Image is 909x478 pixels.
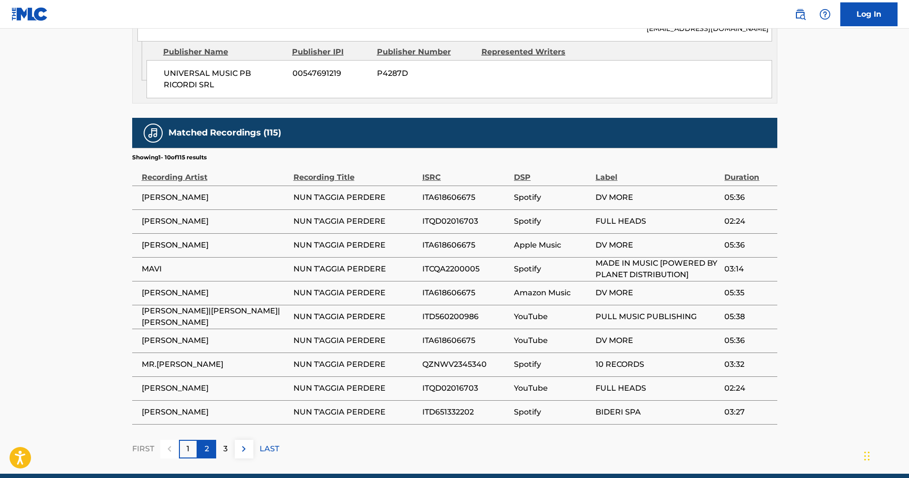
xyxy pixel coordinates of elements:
span: ITA618606675 [422,239,509,251]
span: 05:36 [724,335,772,346]
span: 05:35 [724,287,772,299]
span: NUN T'AGGIA PERDERE [293,192,418,203]
span: 00547691219 [293,68,370,79]
p: LAST [260,443,279,455]
span: QZNWV2345340 [422,359,509,370]
span: NUN T’AGGIA PERDERE [293,263,418,275]
span: 05:38 [724,311,772,322]
p: 2 [205,443,209,455]
span: Spotify [514,359,591,370]
span: [PERSON_NAME] [142,383,289,394]
span: 03:27 [724,406,772,418]
span: [PERSON_NAME] [142,216,289,227]
span: FULL HEADS [596,216,720,227]
span: ITA618606675 [422,287,509,299]
span: ITQD02016703 [422,216,509,227]
span: PULL MUSIC PUBLISHING [596,311,720,322]
span: YouTube [514,311,591,322]
span: [PERSON_NAME] [142,239,289,251]
div: Duration [724,162,772,183]
div: Represented Writers [481,46,579,58]
div: Widget chat [861,432,909,478]
span: NUN T'AGGIA PERDERE [293,311,418,322]
p: 1 [187,443,189,455]
h5: Matched Recordings (115) [168,127,281,138]
div: Recording Artist [142,162,289,183]
span: [PERSON_NAME]|[PERSON_NAME]|[PERSON_NAME] [142,305,289,328]
div: Label [596,162,720,183]
div: DSP [514,162,591,183]
div: Publisher Number [377,46,474,58]
span: BIDERI SPA [596,406,720,418]
span: Spotify [514,216,591,227]
span: ITD560200986 [422,311,509,322]
span: 05:36 [724,192,772,203]
p: Showing 1 - 10 of 115 results [132,153,207,162]
span: 03:14 [724,263,772,275]
span: Spotify [514,406,591,418]
span: NUN T'AGGIA PERDERE [293,287,418,299]
div: Publisher Name [163,46,285,58]
p: [EMAIL_ADDRESS][DOMAIN_NAME] [647,24,771,34]
span: NUN T'AGGIA PERDERE [293,335,418,346]
span: NUN T'AGGIA PERDERE [293,239,418,251]
span: DV MORE [596,192,720,203]
p: FIRST [132,443,154,455]
span: P4287D [377,68,474,79]
span: [PERSON_NAME] [142,192,289,203]
span: 02:24 [724,383,772,394]
span: [PERSON_NAME] [142,287,289,299]
span: Apple Music [514,239,591,251]
span: DV MORE [596,239,720,251]
span: MAVI [142,263,289,275]
span: FULL HEADS [596,383,720,394]
img: help [819,9,831,20]
span: Amazon Music [514,287,591,299]
div: Publisher IPI [292,46,370,58]
span: [PERSON_NAME] [142,335,289,346]
span: YouTube [514,383,591,394]
div: Recording Title [293,162,418,183]
span: YouTube [514,335,591,346]
span: Spotify [514,263,591,275]
span: ITA618606675 [422,192,509,203]
span: 05:36 [724,239,772,251]
span: NUN T'AGGIA PERDERE [293,359,418,370]
div: ISRC [422,162,509,183]
span: ITD651332202 [422,406,509,418]
span: MR.[PERSON_NAME] [142,359,289,370]
a: Log In [840,2,898,26]
iframe: Chat Widget [861,432,909,478]
span: ITA618606675 [422,335,509,346]
span: Spotify [514,192,591,203]
div: Help [815,5,835,24]
span: 10 RECORDS [596,359,720,370]
span: NUN T'AGGIA PERDERE [293,406,418,418]
span: MADE IN MUSIC [POWERED BY PLANET DISTRIBUTION] [596,258,720,281]
span: DV MORE [596,287,720,299]
span: DV MORE [596,335,720,346]
a: Public Search [791,5,810,24]
span: [PERSON_NAME] [142,406,289,418]
span: NUN T'AGGIA PERDERE [293,383,418,394]
span: ITCQA2200005 [422,263,509,275]
div: Trascina [864,442,870,470]
img: search [794,9,806,20]
img: right [238,443,250,455]
p: 3 [223,443,228,455]
img: MLC Logo [11,7,48,21]
img: Matched Recordings [147,127,159,139]
span: ITQD02016703 [422,383,509,394]
span: NUN T'AGGIA PERDERE [293,216,418,227]
span: 02:24 [724,216,772,227]
span: 03:32 [724,359,772,370]
span: UNIVERSAL MUSIC PB RICORDI SRL [164,68,285,91]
